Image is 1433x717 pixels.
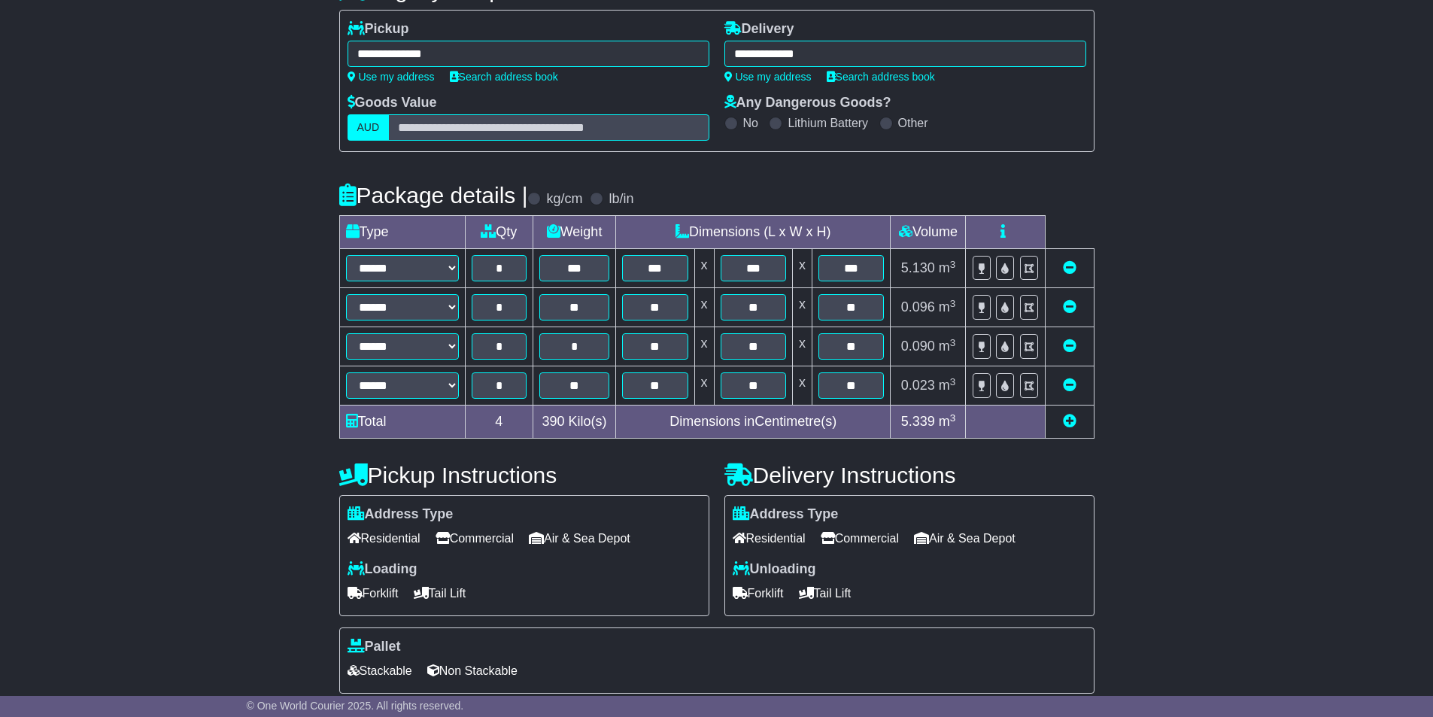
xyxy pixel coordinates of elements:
label: Any Dangerous Goods? [724,95,891,111]
label: Address Type [733,506,839,523]
span: Forklift [733,582,784,605]
a: Use my address [724,71,812,83]
td: x [792,366,812,406]
h4: Package details | [339,183,528,208]
a: Search address book [827,71,935,83]
td: Type [339,216,465,249]
label: Delivery [724,21,794,38]
span: m [939,260,956,275]
td: Weight [533,216,616,249]
sup: 3 [950,298,956,309]
td: x [694,366,714,406]
sup: 3 [950,376,956,387]
span: m [939,339,956,354]
td: Qty [465,216,533,249]
span: 0.096 [901,299,935,314]
span: m [939,414,956,429]
sup: 3 [950,337,956,348]
td: x [792,288,812,327]
span: Air & Sea Depot [529,527,630,550]
a: Use my address [348,71,435,83]
label: AUD [348,114,390,141]
label: Pickup [348,21,409,38]
h4: Delivery Instructions [724,463,1094,488]
label: Unloading [733,561,816,578]
span: 0.090 [901,339,935,354]
span: Residential [348,527,420,550]
h4: Pickup Instructions [339,463,709,488]
span: Residential [733,527,806,550]
span: 0.023 [901,378,935,393]
td: x [694,327,714,366]
span: Tail Lift [799,582,852,605]
span: 5.130 [901,260,935,275]
label: No [743,116,758,130]
sup: 3 [950,259,956,270]
a: Add new item [1063,414,1076,429]
td: Dimensions in Centimetre(s) [616,406,891,439]
span: 5.339 [901,414,935,429]
label: lb/in [609,191,633,208]
label: Goods Value [348,95,437,111]
label: Pallet [348,639,401,655]
span: Commercial [436,527,514,550]
label: Loading [348,561,417,578]
span: m [939,378,956,393]
span: 390 [542,414,565,429]
span: m [939,299,956,314]
a: Remove this item [1063,299,1076,314]
span: © One World Courier 2025. All rights reserved. [247,700,464,712]
span: Forklift [348,582,399,605]
td: x [792,327,812,366]
label: kg/cm [546,191,582,208]
label: Other [898,116,928,130]
a: Remove this item [1063,378,1076,393]
a: Remove this item [1063,339,1076,354]
label: Lithium Battery [788,116,868,130]
td: Volume [891,216,966,249]
td: Kilo(s) [533,406,616,439]
span: Tail Lift [414,582,466,605]
span: Non Stackable [427,659,518,682]
label: Address Type [348,506,454,523]
td: 4 [465,406,533,439]
td: x [694,288,714,327]
a: Search address book [450,71,558,83]
sup: 3 [950,412,956,424]
td: x [792,249,812,288]
td: Dimensions (L x W x H) [616,216,891,249]
td: x [694,249,714,288]
span: Stackable [348,659,412,682]
span: Commercial [821,527,899,550]
a: Remove this item [1063,260,1076,275]
td: Total [339,406,465,439]
span: Air & Sea Depot [914,527,1016,550]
